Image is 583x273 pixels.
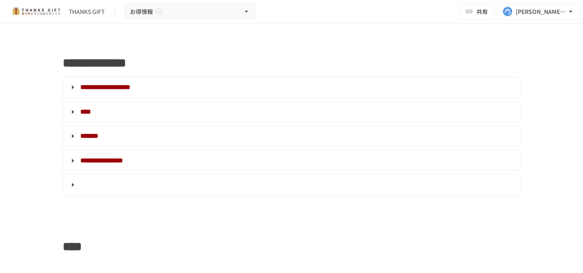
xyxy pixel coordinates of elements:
div: [PERSON_NAME][EMAIL_ADDRESS][DOMAIN_NAME] [516,7,567,17]
button: [PERSON_NAME][EMAIL_ADDRESS][DOMAIN_NAME] [498,3,580,20]
div: THANKS GIFT [69,7,105,16]
button: 共有 [460,3,494,20]
span: お得情報 [130,7,153,17]
span: 共有 [476,7,488,16]
img: mMP1OxWUAhQbsRWCurg7vIHe5HqDpP7qZo7fRoNLXQh [10,5,62,18]
button: お得情報 [125,4,256,20]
